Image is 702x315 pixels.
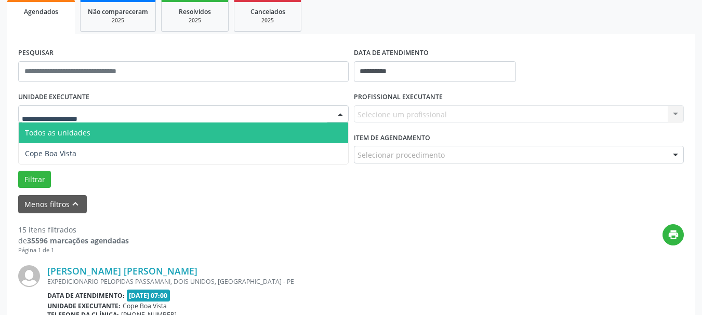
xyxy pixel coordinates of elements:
[27,236,129,245] strong: 35596 marcações agendadas
[25,128,90,138] span: Todos as unidades
[18,171,51,188] button: Filtrar
[18,235,129,246] div: de
[354,89,443,105] label: PROFISSIONAL EXECUTANTE
[47,291,125,300] b: Data de atendimento:
[663,224,684,245] button: print
[250,7,285,16] span: Cancelados
[354,45,429,61] label: DATA DE ATENDIMENTO
[354,130,430,146] label: Item de agendamento
[47,277,528,286] div: EXPEDICIONARIO PELOPIDAS PASSAMANI, DOIS UNIDOS, [GEOGRAPHIC_DATA] - PE
[70,198,81,210] i: keyboard_arrow_up
[123,302,167,310] span: Cope Boa Vista
[47,302,121,310] b: Unidade executante:
[179,7,211,16] span: Resolvidos
[88,17,148,24] div: 2025
[47,265,197,277] a: [PERSON_NAME] [PERSON_NAME]
[668,229,679,240] i: print
[24,7,58,16] span: Agendados
[18,265,40,287] img: img
[25,148,76,158] span: Cope Boa Vista
[88,7,148,16] span: Não compareceram
[127,290,170,302] span: [DATE] 07:00
[357,149,445,160] span: Selecionar procedimento
[169,17,221,24] div: 2025
[18,45,54,61] label: PESQUISAR
[242,17,294,24] div: 2025
[18,195,87,213] button: Menos filtroskeyboard_arrow_up
[18,89,89,105] label: UNIDADE EXECUTANTE
[18,224,129,235] div: 15 itens filtrados
[18,246,129,255] div: Página 1 de 1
